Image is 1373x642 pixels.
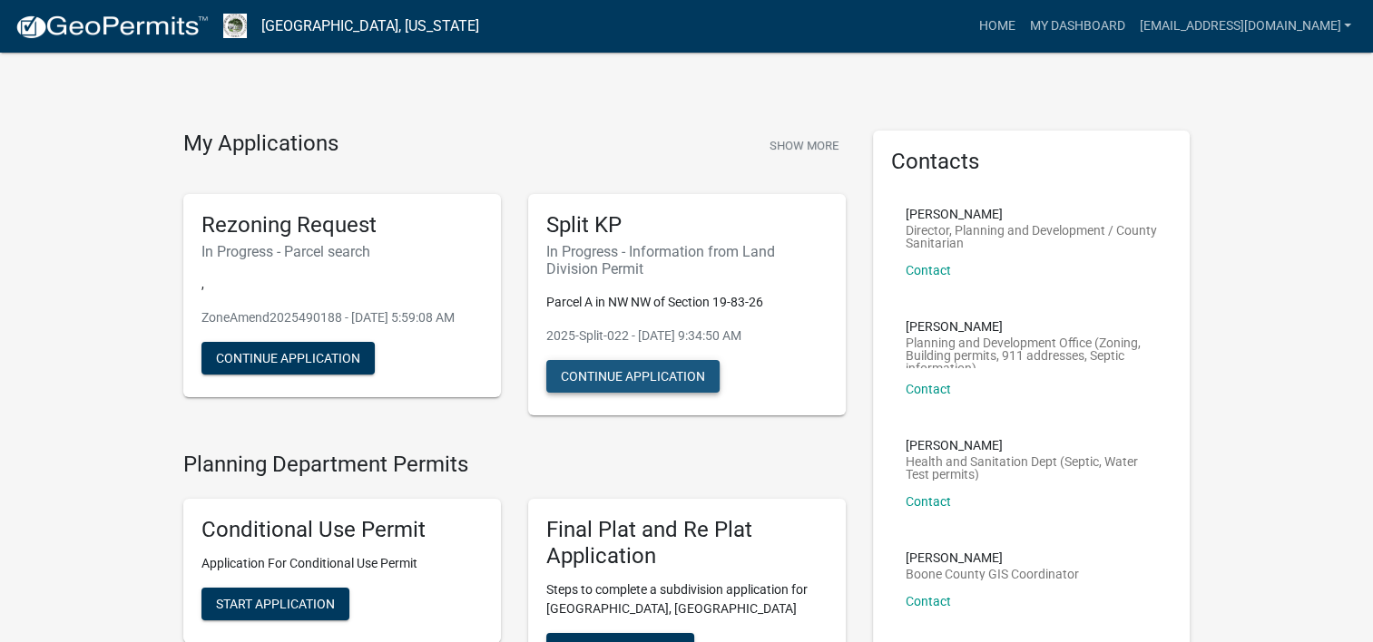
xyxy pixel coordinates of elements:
[906,551,1079,564] p: [PERSON_NAME]
[201,554,483,573] p: Application For Conditional Use Permit
[906,568,1079,580] p: Boone County GIS Coordinator
[891,149,1172,175] h5: Contacts
[906,439,1158,452] p: [PERSON_NAME]
[183,452,846,478] h4: Planning Department Permits
[971,9,1022,44] a: Home
[1132,9,1358,44] a: [EMAIL_ADDRESS][DOMAIN_NAME]
[201,342,375,374] button: Continue Application
[1022,9,1132,44] a: My Dashboard
[223,14,247,38] img: Boone County, Iowa
[906,208,1158,220] p: [PERSON_NAME]
[906,224,1158,249] p: Director, Planning and Development / County Sanitarian
[546,212,828,238] h5: Split KP
[546,517,828,569] h5: Final Plat and Re Plat Application
[546,580,828,618] p: Steps to complete a subdivision application for [GEOGRAPHIC_DATA], [GEOGRAPHIC_DATA]
[906,382,951,396] a: Contact
[201,275,483,294] p: ,
[546,326,828,345] p: 2025-Split-022 - [DATE] 9:34:50 AM
[906,320,1158,333] p: [PERSON_NAME]
[906,594,951,608] a: Contact
[762,131,846,160] button: Show More
[201,517,483,543] h5: Conditional Use Permit
[183,131,338,158] h4: My Applications
[906,494,951,509] a: Contact
[906,455,1158,481] p: Health and Sanitation Dept (Septic, Water Test permits)
[906,336,1158,368] p: Planning and Development Office (Zoning, Building permits, 911 addresses, Septic information)
[546,293,828,312] p: Parcel A in NW NW of Section 19-83-26
[906,263,951,277] a: Contact
[201,588,349,620] button: Start Application
[201,308,483,327] p: ZoneAmend2025490188 - [DATE] 5:59:08 AM
[546,360,720,393] button: Continue Application
[261,11,479,42] a: [GEOGRAPHIC_DATA], [US_STATE]
[546,243,828,277] h6: In Progress - Information from Land Division Permit
[201,243,483,260] h6: In Progress - Parcel search
[201,212,483,238] h5: Rezoning Request
[216,597,335,611] span: Start Application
